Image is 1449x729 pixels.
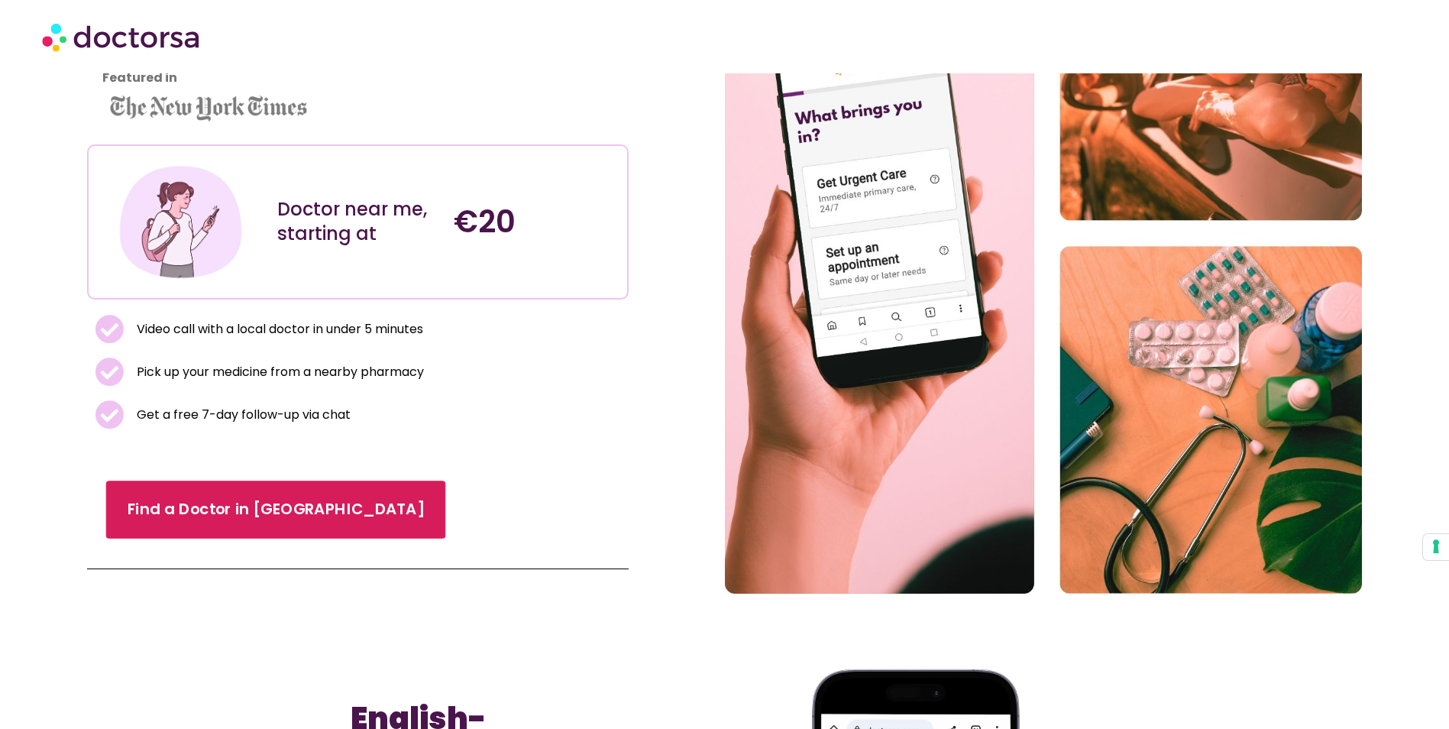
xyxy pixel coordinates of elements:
h4: €20 [454,203,616,240]
span: Get a free 7-day follow-up via chat [133,404,351,426]
div: Doctor near me, starting at [277,197,439,246]
span: Find a Doctor in [GEOGRAPHIC_DATA] [127,498,424,520]
button: Your consent preferences for tracking technologies [1423,534,1449,560]
span: Video call with a local doctor in under 5 minutes [133,319,423,340]
strong: Featured in [102,69,177,86]
span: Pick up your medicine from a nearby pharmacy [133,361,424,383]
img: Illustration depicting a young woman in a casual outfit, engaged with her smartphone. She has a p... [116,157,245,287]
a: Find a Doctor in [GEOGRAPHIC_DATA] [106,481,446,539]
